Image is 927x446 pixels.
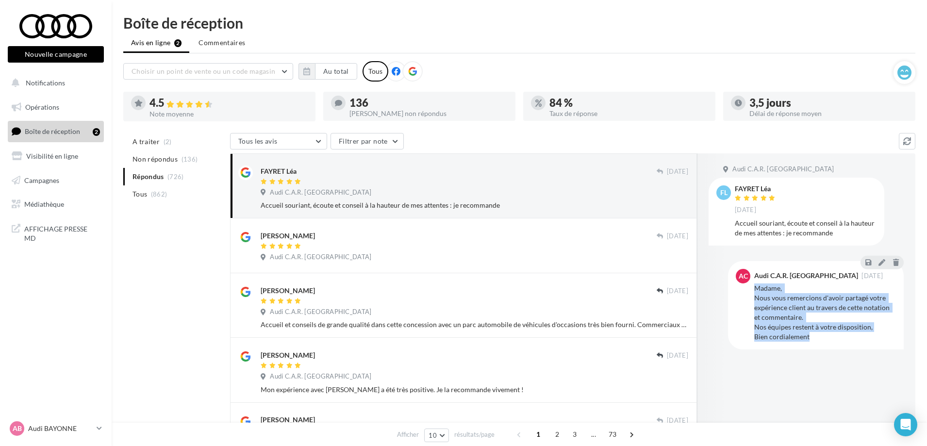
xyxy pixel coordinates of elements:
[6,73,102,93] button: Notifications
[132,137,160,147] span: A traiter
[298,63,357,80] button: Au total
[429,431,437,439] span: 10
[894,413,917,436] div: Open Intercom Messenger
[270,188,371,197] span: Audi C.A.R. [GEOGRAPHIC_DATA]
[149,98,308,109] div: 4.5
[530,427,546,442] span: 1
[164,138,172,146] span: (2)
[6,146,106,166] a: Visibilité en ligne
[261,166,297,176] div: FAYRET Léa
[123,63,293,80] button: Choisir un point de vente ou un code magasin
[6,218,106,247] a: AFFICHAGE PRESSE MD
[667,416,688,425] span: [DATE]
[132,67,275,75] span: Choisir un point de vente ou un code magasin
[132,189,147,199] span: Tous
[25,127,80,135] span: Boîte de réception
[261,350,315,360] div: [PERSON_NAME]
[238,137,278,145] span: Tous les avis
[749,98,908,108] div: 3,5 jours
[270,372,371,381] span: Audi C.A.R. [GEOGRAPHIC_DATA]
[549,110,708,117] div: Taux de réponse
[149,111,308,117] div: Note moyenne
[261,286,315,296] div: [PERSON_NAME]
[454,430,495,439] span: résultats/page
[732,165,834,174] span: Audi C.A.R. [GEOGRAPHIC_DATA]
[6,121,106,142] a: Boîte de réception2
[720,188,728,198] span: FL
[8,419,104,438] a: AB Audi BAYONNE
[315,63,357,80] button: Au total
[151,190,167,198] span: (862)
[261,385,688,395] div: Mon expérience avec [PERSON_NAME] a été très positive. Je la recommande vivement !
[6,170,106,191] a: Campagnes
[93,128,100,136] div: 2
[123,16,915,30] div: Boîte de réception
[735,218,877,238] div: Accueil souriant, écoute et conseil à la hauteur de mes attentes : je recommande
[28,424,93,433] p: Audi BAYONNE
[132,154,178,164] span: Non répondus
[754,283,896,342] div: Madame, Nous vous remercions d'avoir partagé votre expérience client au travers de cette notation...
[26,152,78,160] span: Visibilité en ligne
[363,61,388,82] div: Tous
[739,271,748,281] span: AC
[397,430,419,439] span: Afficher
[861,273,883,279] span: [DATE]
[261,320,688,330] div: Accueil et conseils de grande qualité dans cette concession avec un parc automobile de véhicules ...
[25,103,59,111] span: Opérations
[261,231,315,241] div: [PERSON_NAME]
[24,222,100,243] span: AFFICHAGE PRESSE MD
[549,427,565,442] span: 2
[24,200,64,208] span: Médiathèque
[667,167,688,176] span: [DATE]
[667,232,688,241] span: [DATE]
[24,176,59,184] span: Campagnes
[6,97,106,117] a: Opérations
[667,287,688,296] span: [DATE]
[331,133,404,149] button: Filtrer par note
[735,206,756,215] span: [DATE]
[549,98,708,108] div: 84 %
[261,200,688,210] div: Accueil souriant, écoute et conseil à la hauteur de mes attentes : je recommande
[586,427,601,442] span: ...
[6,194,106,215] a: Médiathèque
[754,272,858,279] div: Audi C.A.R. [GEOGRAPHIC_DATA]
[605,427,621,442] span: 73
[199,38,245,48] span: Commentaires
[270,308,371,316] span: Audi C.A.R. [GEOGRAPHIC_DATA]
[270,253,371,262] span: Audi C.A.R. [GEOGRAPHIC_DATA]
[424,429,449,442] button: 10
[735,185,778,192] div: FAYRET Léa
[667,351,688,360] span: [DATE]
[230,133,327,149] button: Tous les avis
[26,79,65,87] span: Notifications
[261,415,315,425] div: [PERSON_NAME]
[8,46,104,63] button: Nouvelle campagne
[13,424,22,433] span: AB
[567,427,582,442] span: 3
[749,110,908,117] div: Délai de réponse moyen
[182,155,198,163] span: (136)
[349,98,508,108] div: 136
[349,110,508,117] div: [PERSON_NAME] non répondus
